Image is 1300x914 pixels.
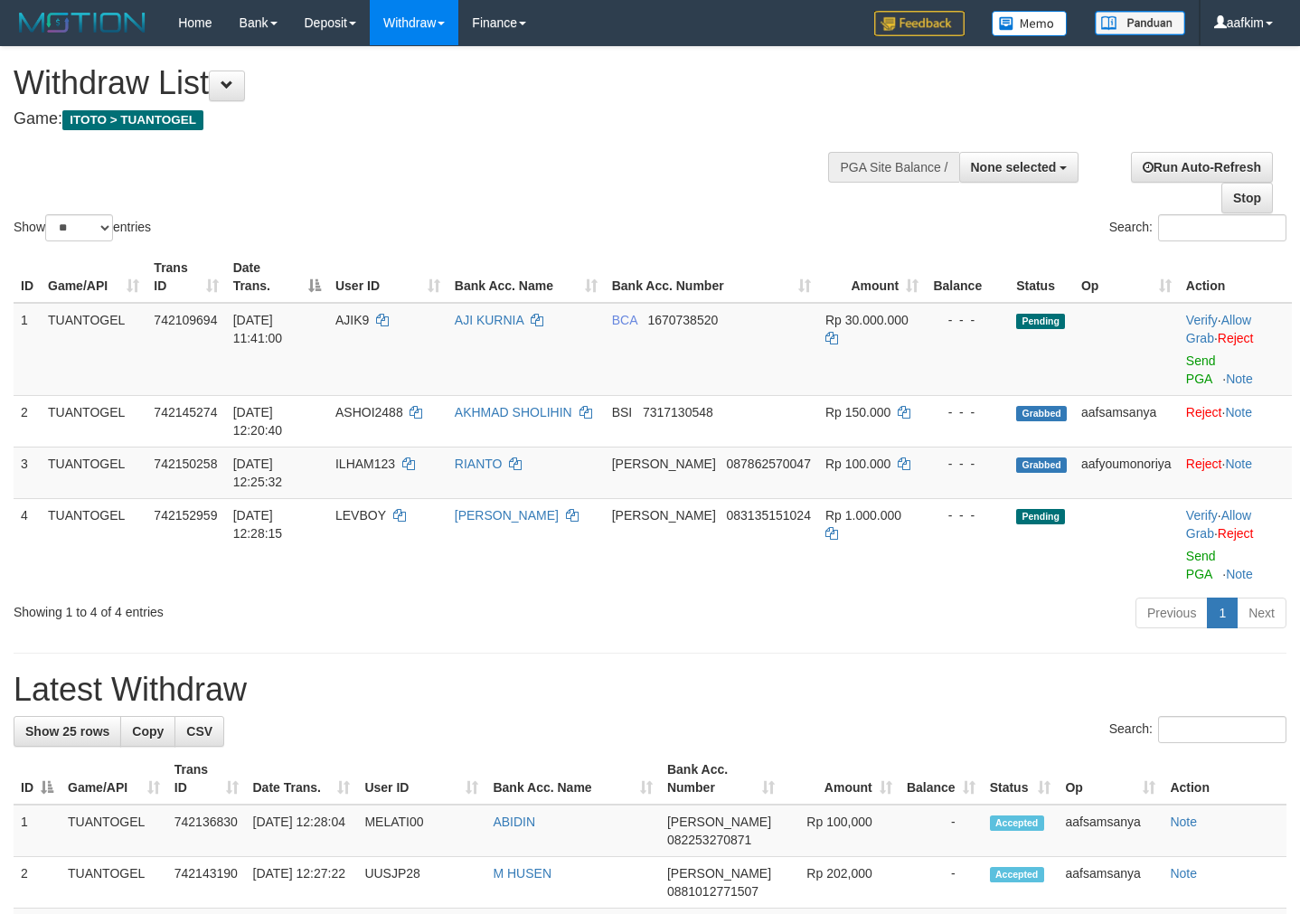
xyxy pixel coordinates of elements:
span: Grabbed [1016,457,1067,473]
td: aafsamsanya [1058,857,1163,909]
td: - [900,805,983,857]
a: RIANTO [455,457,503,471]
a: Reject [1186,457,1222,471]
span: Rp 1.000.000 [825,508,901,523]
a: Note [1226,372,1253,386]
th: Game/API: activate to sort column ascending [41,251,146,303]
span: ITOTO > TUANTOGEL [62,110,203,130]
td: 1 [14,303,41,396]
a: Send PGA [1186,353,1216,386]
span: [PERSON_NAME] [667,866,771,881]
span: Show 25 rows [25,724,109,739]
span: Rp 100.000 [825,457,890,471]
label: Show entries [14,214,151,241]
a: Reject [1186,405,1222,419]
a: ABIDIN [493,815,535,829]
span: None selected [971,160,1057,174]
td: MELATI00 [357,805,485,857]
a: M HUSEN [493,866,551,881]
td: [DATE] 12:27:22 [246,857,358,909]
td: 2 [14,395,41,447]
td: - [900,857,983,909]
th: Amount: activate to sort column ascending [818,251,926,303]
span: Pending [1016,509,1065,524]
span: Pending [1016,314,1065,329]
th: Bank Acc. Number: activate to sort column ascending [605,251,818,303]
a: Next [1237,598,1286,628]
a: Note [1170,815,1197,829]
div: - - - [933,455,1002,473]
span: Rp 150.000 [825,405,890,419]
th: Bank Acc. Name: activate to sort column ascending [485,753,660,805]
span: 742152959 [154,508,217,523]
span: ASHOI2488 [335,405,403,419]
span: Copy 7317130548 to clipboard [643,405,713,419]
label: Search: [1109,214,1286,241]
th: ID: activate to sort column descending [14,753,61,805]
label: Search: [1109,716,1286,743]
a: Reject [1218,331,1254,345]
span: Rp 30.000.000 [825,313,909,327]
th: User ID: activate to sort column ascending [328,251,447,303]
span: CSV [186,724,212,739]
a: Reject [1218,526,1254,541]
td: aafyoumonoriya [1074,447,1179,498]
h1: Latest Withdraw [14,672,1286,708]
th: Amount: activate to sort column ascending [782,753,900,805]
span: 742109694 [154,313,217,327]
td: 4 [14,498,41,590]
td: Rp 202,000 [782,857,900,909]
th: User ID: activate to sort column ascending [357,753,485,805]
span: Copy 082253270871 to clipboard [667,833,751,847]
th: Trans ID: activate to sort column ascending [167,753,246,805]
td: aafsamsanya [1058,805,1163,857]
a: Allow Grab [1186,313,1251,345]
span: · [1186,313,1251,345]
td: 2 [14,857,61,909]
td: 742136830 [167,805,246,857]
td: TUANTOGEL [61,857,167,909]
span: LEVBOY [335,508,386,523]
h4: Game: [14,110,849,128]
a: CSV [174,716,224,747]
th: Trans ID: activate to sort column ascending [146,251,225,303]
th: Balance: activate to sort column ascending [900,753,983,805]
th: Status [1009,251,1074,303]
a: [PERSON_NAME] [455,508,559,523]
select: Showentries [45,214,113,241]
img: Button%20Memo.svg [992,11,1068,36]
th: Op: activate to sort column ascending [1074,251,1179,303]
div: Showing 1 to 4 of 4 entries [14,596,528,621]
td: · [1179,447,1292,498]
th: Date Trans.: activate to sort column descending [226,251,328,303]
a: Show 25 rows [14,716,121,747]
td: Rp 100,000 [782,805,900,857]
span: ILHAM123 [335,457,395,471]
th: Op: activate to sort column ascending [1058,753,1163,805]
span: [DATE] 12:28:15 [233,508,283,541]
td: 742143190 [167,857,246,909]
td: [DATE] 12:28:04 [246,805,358,857]
th: Status: activate to sort column ascending [983,753,1059,805]
td: · · [1179,303,1292,396]
a: Copy [120,716,175,747]
h1: Withdraw List [14,65,849,101]
img: panduan.png [1095,11,1185,35]
div: - - - [933,506,1002,524]
a: 1 [1207,598,1238,628]
a: AJI KURNIA [455,313,523,327]
a: Note [1225,457,1252,471]
td: · · [1179,498,1292,590]
th: Bank Acc. Name: activate to sort column ascending [447,251,605,303]
span: Copy 083135151024 to clipboard [727,508,811,523]
span: · [1186,508,1251,541]
img: Feedback.jpg [874,11,965,36]
td: TUANTOGEL [41,447,146,498]
a: Previous [1135,598,1208,628]
a: Run Auto-Refresh [1131,152,1273,183]
span: [DATE] 11:41:00 [233,313,283,345]
td: TUANTOGEL [41,395,146,447]
a: Note [1170,866,1197,881]
div: - - - [933,403,1002,421]
span: Accepted [990,815,1044,831]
